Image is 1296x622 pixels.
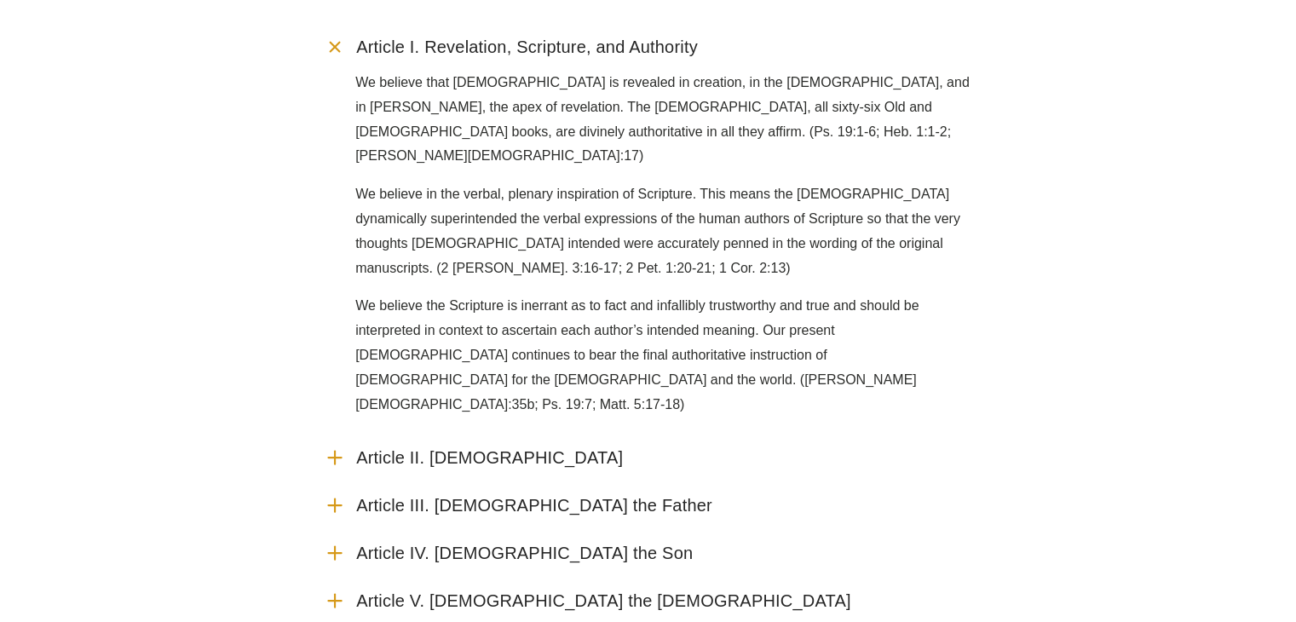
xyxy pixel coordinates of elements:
[355,182,972,280] p: We believe in the verbal, plenary inspiration of Scripture. This means the [DEMOGRAPHIC_DATA] dyn...
[356,495,712,516] span: Article III. [DEMOGRAPHIC_DATA] the Father
[355,294,972,417] p: We believe the Scripture is inerrant as to fact and infallibly trustworthy and true and should be...
[356,590,851,612] span: Article V. [DEMOGRAPHIC_DATA] the [DEMOGRAPHIC_DATA]
[355,71,972,169] p: We believe that [DEMOGRAPHIC_DATA] is revealed in creation, in the [DEMOGRAPHIC_DATA], and in [PE...
[356,37,698,58] span: Article I. Revelation, Scripture, and Authority
[356,543,693,564] span: Article IV. [DEMOGRAPHIC_DATA] the Son
[356,447,623,469] span: Article II. [DEMOGRAPHIC_DATA]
